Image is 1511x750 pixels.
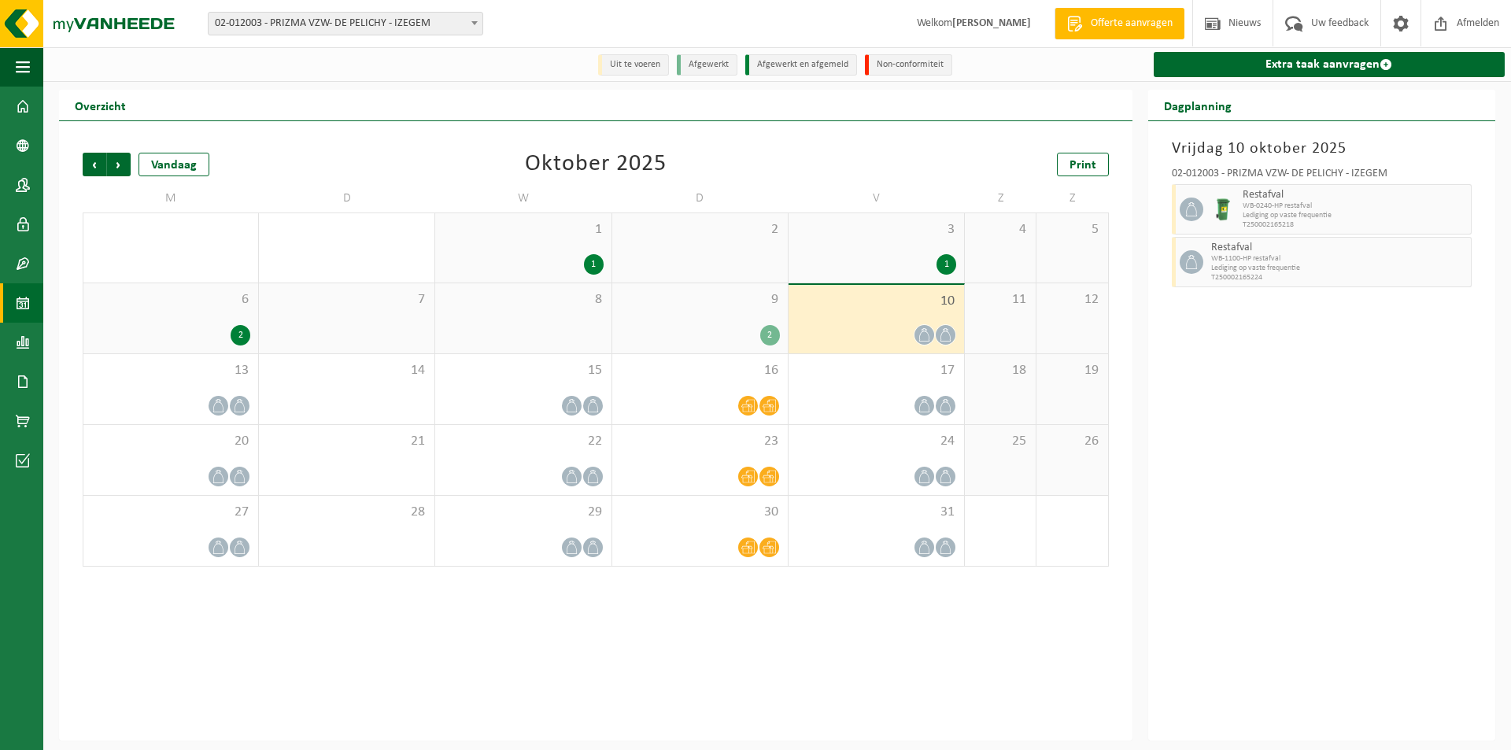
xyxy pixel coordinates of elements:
[1070,159,1096,172] span: Print
[952,17,1031,29] strong: [PERSON_NAME]
[267,504,427,521] span: 28
[677,54,737,76] li: Afgewerkt
[91,433,250,450] span: 20
[1154,52,1505,77] a: Extra taak aanvragen
[865,54,952,76] li: Non-conformiteit
[443,221,603,238] span: 1
[1087,16,1177,31] span: Offerte aanvragen
[59,90,142,120] h2: Overzicht
[435,184,611,212] td: W
[796,293,956,310] span: 10
[8,715,263,750] iframe: chat widget
[612,184,789,212] td: D
[91,504,250,521] span: 27
[1211,264,1467,273] span: Lediging op vaste frequentie
[789,184,965,212] td: V
[1172,137,1472,161] h3: Vrijdag 10 oktober 2025
[267,291,427,308] span: 7
[796,221,956,238] span: 3
[1057,153,1109,176] a: Print
[1243,201,1467,211] span: WB-0240-HP restafval
[620,504,780,521] span: 30
[937,254,956,275] div: 1
[1055,8,1184,39] a: Offerte aanvragen
[1243,189,1467,201] span: Restafval
[267,433,427,450] span: 21
[259,184,435,212] td: D
[443,362,603,379] span: 15
[83,184,259,212] td: M
[796,362,956,379] span: 17
[267,362,427,379] span: 14
[1044,291,1099,308] span: 12
[83,153,106,176] span: Vorige
[973,221,1028,238] span: 4
[443,433,603,450] span: 22
[584,254,604,275] div: 1
[91,362,250,379] span: 13
[208,12,483,35] span: 02-012003 - PRIZMA VZW- DE PELICHY - IZEGEM
[745,54,857,76] li: Afgewerkt en afgemeld
[796,433,956,450] span: 24
[1036,184,1108,212] td: Z
[973,433,1028,450] span: 25
[620,291,780,308] span: 9
[1243,211,1467,220] span: Lediging op vaste frequentie
[139,153,209,176] div: Vandaag
[209,13,482,35] span: 02-012003 - PRIZMA VZW- DE PELICHY - IZEGEM
[598,54,669,76] li: Uit te voeren
[1044,433,1099,450] span: 26
[620,362,780,379] span: 16
[107,153,131,176] span: Volgende
[443,504,603,521] span: 29
[1172,168,1472,184] div: 02-012003 - PRIZMA VZW- DE PELICHY - IZEGEM
[1211,273,1467,283] span: T250002165224
[1148,90,1247,120] h2: Dagplanning
[1243,220,1467,230] span: T250002165218
[973,362,1028,379] span: 18
[1044,221,1099,238] span: 5
[796,504,956,521] span: 31
[965,184,1036,212] td: Z
[443,291,603,308] span: 8
[1211,198,1235,221] img: WB-0240-HPE-GN-01
[1044,362,1099,379] span: 19
[525,153,667,176] div: Oktober 2025
[1211,254,1467,264] span: WB-1100-HP restafval
[231,325,250,345] div: 2
[1211,242,1467,254] span: Restafval
[973,291,1028,308] span: 11
[760,325,780,345] div: 2
[620,433,780,450] span: 23
[620,221,780,238] span: 2
[91,291,250,308] span: 6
